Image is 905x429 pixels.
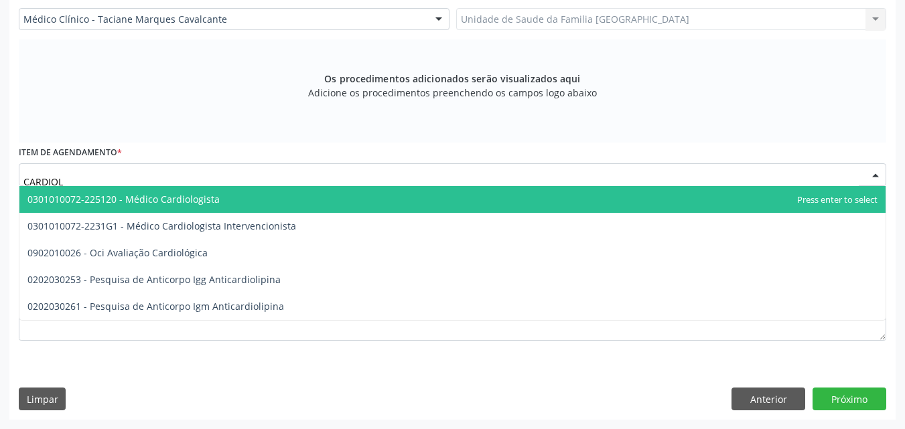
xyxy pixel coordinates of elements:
button: Anterior [732,388,805,410]
span: 0202030261 - Pesquisa de Anticorpo Igm Anticardiolipina [27,300,284,313]
span: Adicione os procedimentos preenchendo os campos logo abaixo [308,86,597,100]
span: 0202030253 - Pesquisa de Anticorpo Igg Anticardiolipina [27,273,281,286]
span: Os procedimentos adicionados serão visualizados aqui [324,72,580,86]
button: Próximo [813,388,886,410]
input: Buscar por procedimento [23,168,859,195]
span: 0301010072-2231G1 - Médico Cardiologista Intervencionista [27,220,296,232]
span: 0902010026 - Oci Avaliação Cardiológica [27,246,208,259]
span: Médico Clínico - Taciane Marques Cavalcante [23,13,422,26]
span: 0301010072-225120 - Médico Cardiologista [27,193,220,205]
button: Limpar [19,388,66,410]
label: Item de agendamento [19,143,122,163]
